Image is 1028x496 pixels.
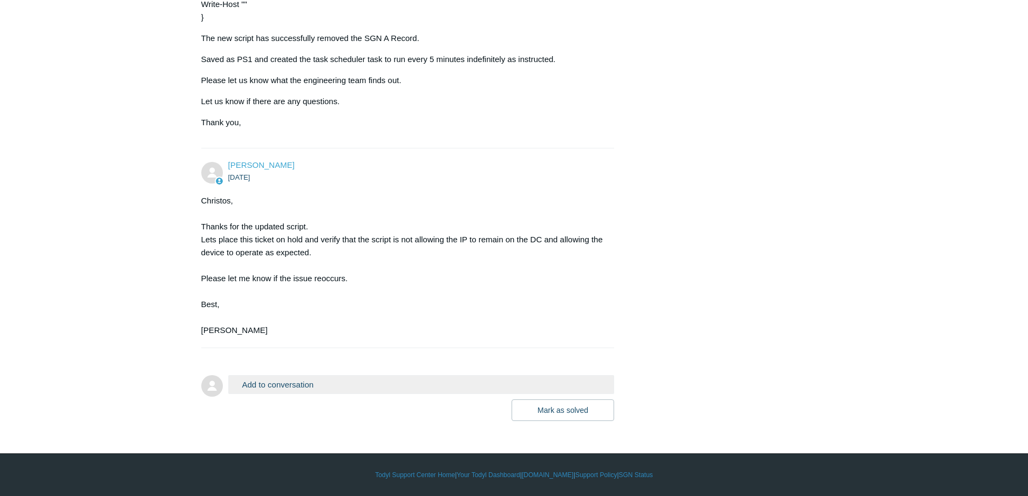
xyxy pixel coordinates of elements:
a: [PERSON_NAME] [228,160,295,169]
a: SGN Status [619,470,653,480]
p: Please let us know what the engineering team finds out. [201,74,604,87]
p: The new script has successfully removed the SGN A Record. [201,32,604,45]
a: [DOMAIN_NAME] [522,470,574,480]
button: Add to conversation [228,375,615,394]
button: Mark as solved [512,399,614,421]
a: Support Policy [575,470,617,480]
a: Your Todyl Dashboard [457,470,520,480]
p: Saved as PS1 and created the task scheduler task to run every 5 minutes indefinitely as instructed. [201,53,604,66]
time: 08/28/2025, 16:08 [228,173,250,181]
span: Kris Haire [228,160,295,169]
a: Todyl Support Center Home [375,470,455,480]
p: Thank you, [201,116,604,129]
p: Let us know if there are any questions. [201,95,604,108]
div: Christos, Thanks for the updated script. Lets place this ticket on hold and verify that the scrip... [201,194,604,337]
div: | | | | [201,470,827,480]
